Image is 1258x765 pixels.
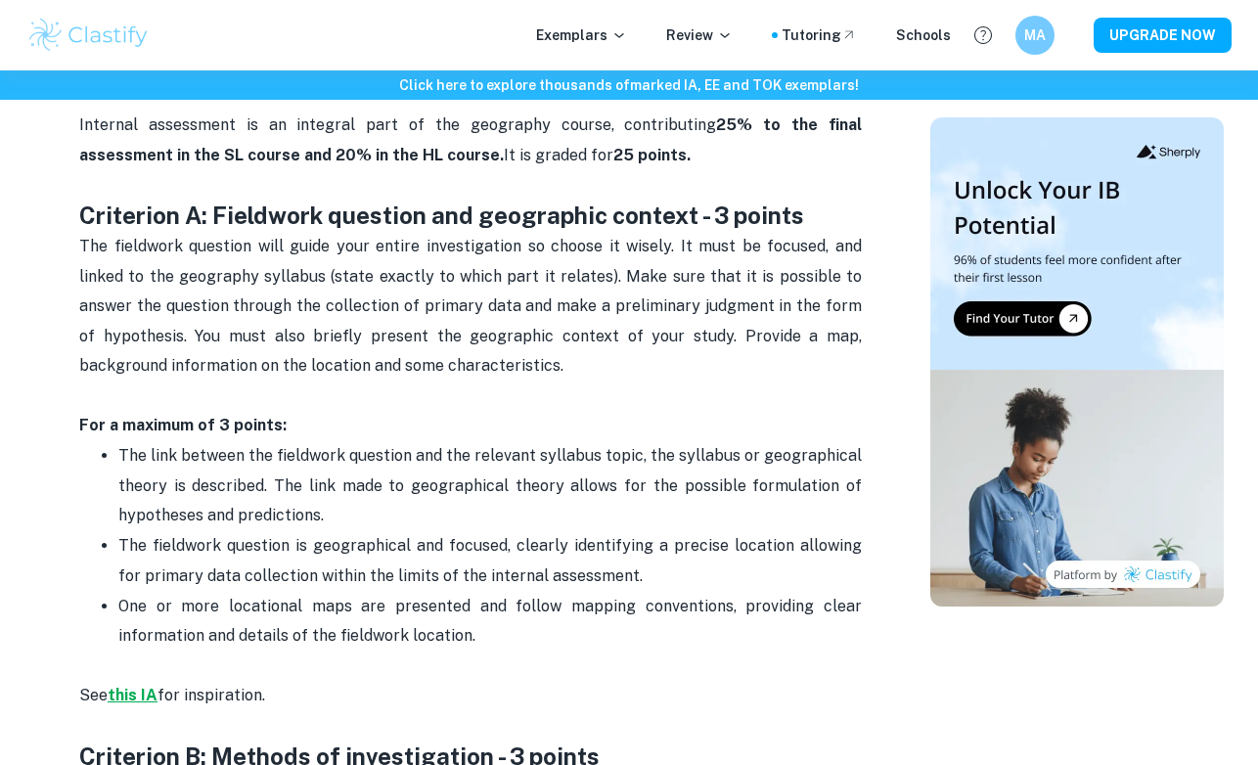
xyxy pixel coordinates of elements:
[79,686,108,704] span: See
[79,202,804,229] strong: Criterion A: Fieldwork question and geographic context - 3 points
[157,686,265,704] span: for inspiration.
[79,237,866,375] span: The fieldwork question will guide your entire investigation so choose it wisely. It must be focus...
[930,117,1224,607] img: Thumbnail
[613,146,691,164] strong: 25 points.
[4,74,1254,96] h6: Click here to explore thousands of marked IA, EE and TOK exemplars !
[896,24,951,46] a: Schools
[118,597,866,645] span: One or more locational maps are presented and follow mapping conventions, providing clear informa...
[1024,24,1047,46] h6: MA
[108,686,157,704] a: this IA
[966,19,1000,52] button: Help and Feedback
[118,446,866,524] span: The link between the fieldwork question and the relevant syllabus topic, the syllabus or geograph...
[79,115,866,163] span: Internal assessment is an integral part of the geography course, contributing It is graded for
[666,24,733,46] p: Review
[118,536,866,584] span: The fieldwork question is geographical and focused, clearly identifying a precise location allowi...
[79,416,287,434] strong: For a maximum of 3 points:
[782,24,857,46] a: Tutoring
[26,16,151,55] img: Clastify logo
[79,115,866,163] strong: 25% to the final assessment in the SL course and 20% in the HL course.
[536,24,627,46] p: Exemplars
[1015,16,1055,55] button: MA
[1094,18,1232,53] button: UPGRADE NOW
